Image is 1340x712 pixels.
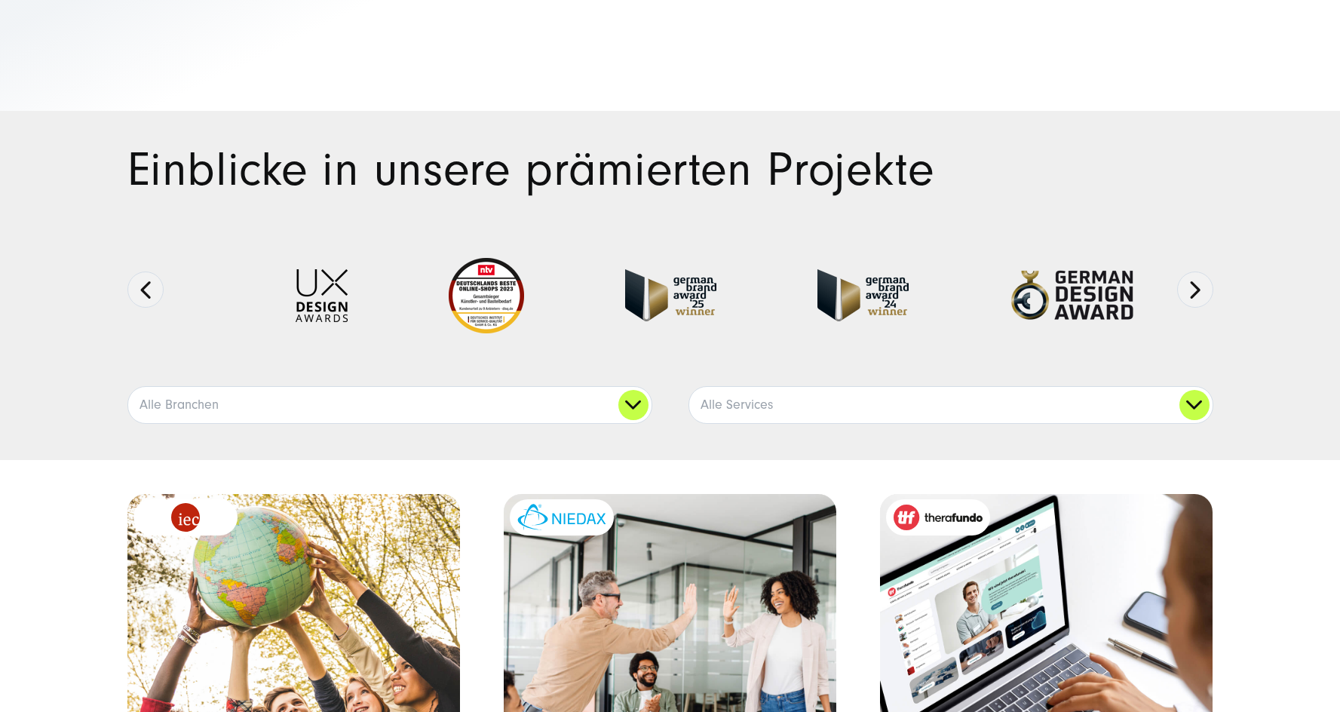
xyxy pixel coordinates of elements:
img: German Brand Award winner 2025 - Full Service Digital Agentur SUNZINET [625,269,716,321]
a: Alle Branchen [128,387,652,423]
button: Previous [127,272,164,308]
img: logo_IEC [171,503,200,532]
button: Next [1177,272,1213,308]
h1: Einblicke in unsere prämierten Projekte [127,147,1213,193]
img: UX-Design-Awards - fullservice digital agentur SUNZINET [296,269,348,322]
img: German-Brand-Award - fullservice digital agentur SUNZINET [817,269,909,321]
img: German-Design-Award - fullservice digital agentur SUNZINET [1010,269,1134,321]
img: Deutschlands beste Online Shops 2023 - boesner - Kunde - SUNZINET [449,258,524,333]
a: Alle Services [689,387,1213,423]
img: niedax-logo [517,504,606,530]
img: therafundo_10-2024_logo_2c [894,505,983,530]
